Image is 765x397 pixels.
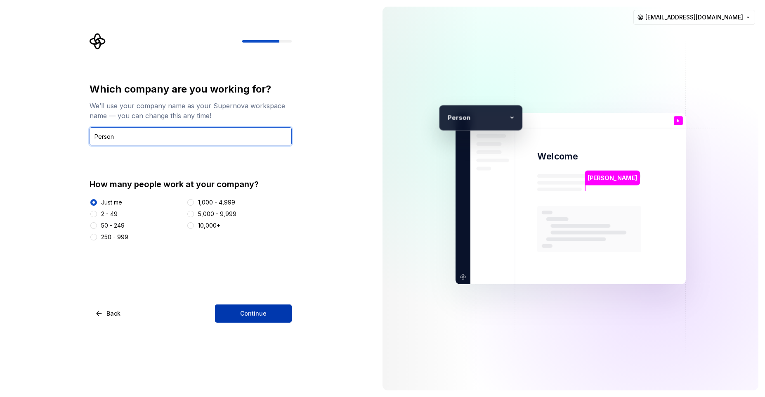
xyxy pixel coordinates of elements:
p: erson [451,112,505,123]
button: [EMAIL_ADDRESS][DOMAIN_NAME] [633,10,755,25]
p: Welcome [537,150,578,162]
div: 250 - 999 [101,233,128,241]
span: Continue [240,309,267,318]
div: How many people work at your company? [90,178,292,190]
div: We’ll use your company name as your Supernova workspace name — you can change this any time! [90,101,292,121]
input: Company name [90,127,292,145]
div: 10,000+ [198,221,220,230]
div: 1,000 - 4,999 [198,198,235,207]
button: Continue [215,304,292,323]
span: [EMAIL_ADDRESS][DOMAIN_NAME] [645,13,743,21]
p: P [443,112,451,123]
span: Back [106,309,120,318]
svg: Supernova Logo [90,33,106,50]
p: [PERSON_NAME] [588,173,637,182]
div: Just me [101,198,122,207]
div: 50 - 249 [101,221,125,230]
button: Back [90,304,127,323]
div: 5,000 - 9,999 [198,210,236,218]
div: Which company are you working for? [90,83,292,96]
p: b [677,118,680,123]
div: 2 - 49 [101,210,118,218]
